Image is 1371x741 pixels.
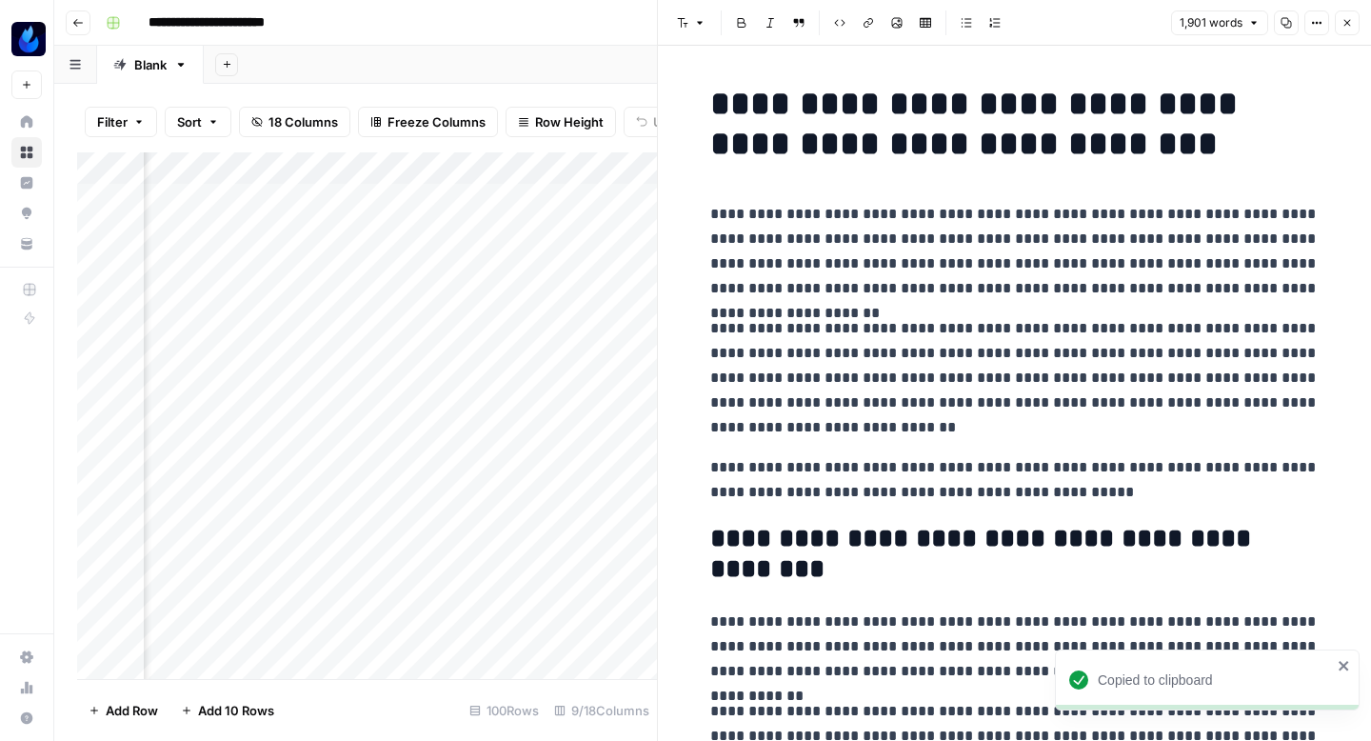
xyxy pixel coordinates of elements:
[11,672,42,703] a: Usage
[1098,671,1332,690] div: Copied to clipboard
[11,642,42,672] a: Settings
[198,701,274,720] span: Add 10 Rows
[11,229,42,259] a: Your Data
[624,107,698,137] button: Undo
[239,107,350,137] button: 18 Columns
[1171,10,1268,35] button: 1,901 words
[77,695,169,726] button: Add Row
[11,107,42,137] a: Home
[462,695,546,726] div: 100 Rows
[535,112,604,131] span: Row Height
[1338,658,1351,673] button: close
[134,55,167,74] div: Blank
[387,112,486,131] span: Freeze Columns
[11,703,42,733] button: Help + Support
[177,112,202,131] span: Sort
[546,695,657,726] div: 9/18 Columns
[11,168,42,198] a: Insights
[169,695,286,726] button: Add 10 Rows
[11,22,46,56] img: AgentFire Content Logo
[97,46,204,84] a: Blank
[11,137,42,168] a: Browse
[11,15,42,63] button: Workspace: AgentFire Content
[268,112,338,131] span: 18 Columns
[506,107,616,137] button: Row Height
[358,107,498,137] button: Freeze Columns
[106,701,158,720] span: Add Row
[11,198,42,229] a: Opportunities
[1180,14,1242,31] span: 1,901 words
[97,112,128,131] span: Filter
[85,107,157,137] button: Filter
[165,107,231,137] button: Sort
